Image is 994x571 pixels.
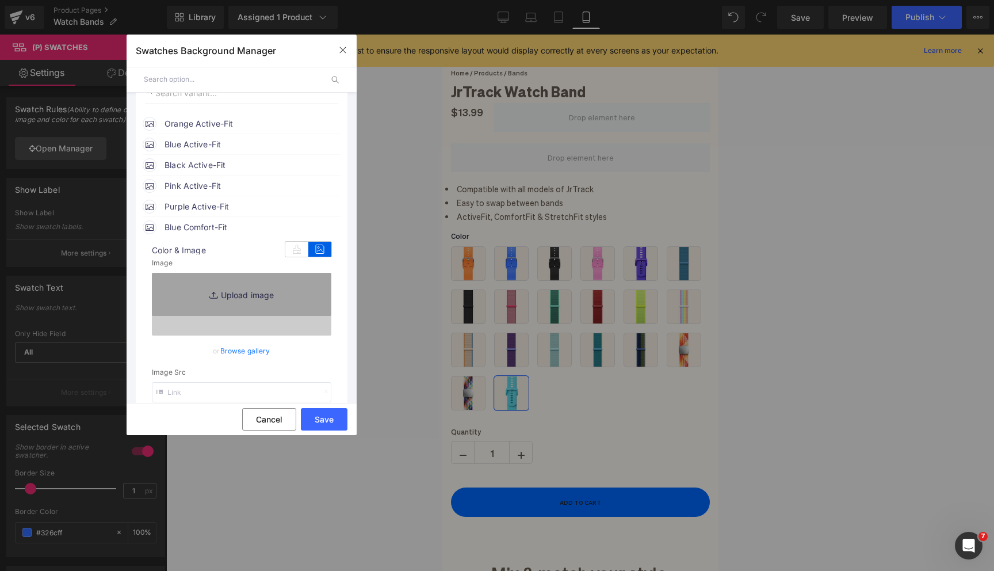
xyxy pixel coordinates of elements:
span: ADD TO CART [117,464,159,471]
input: Link [152,382,331,402]
span: Orange Active-Fit [165,117,339,131]
span: $13.99 [9,70,41,84]
div: Image [152,259,331,267]
label: Quantity [9,393,267,406]
button: ADD TO CART [9,453,267,482]
input: Search option... [144,67,322,93]
span: Pink Active-Fit [165,179,339,193]
span: Black Active-Fit [165,158,339,172]
input: Search variant... [145,82,338,104]
h2: Mix & match your style. [9,526,267,550]
p: Home / Products / Bands [9,33,267,44]
span: Blue Comfort-Fit [165,220,339,234]
a: JrTrack Watch Band [9,47,143,66]
div: or [152,345,331,357]
span: Purple Active-Fit [165,200,339,214]
iframe: Intercom live chat [955,532,982,559]
span: Compatible with all models of JrTrack [14,149,151,159]
div: Image Src [152,368,331,376]
span: Color & Image [152,246,331,254]
button: Cancel [242,408,296,431]
li: ActiveFit, ComfortFit & StretchFit styles [3,176,267,189]
button: Save [301,408,347,431]
li: Easy to swap between bands [3,162,267,176]
span: 7 [978,532,988,541]
a: Browse gallery [220,341,270,361]
span: Blue Active-Fit [165,138,339,151]
label: Color [9,197,267,211]
p: Swatches Background Manager [136,44,276,58]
